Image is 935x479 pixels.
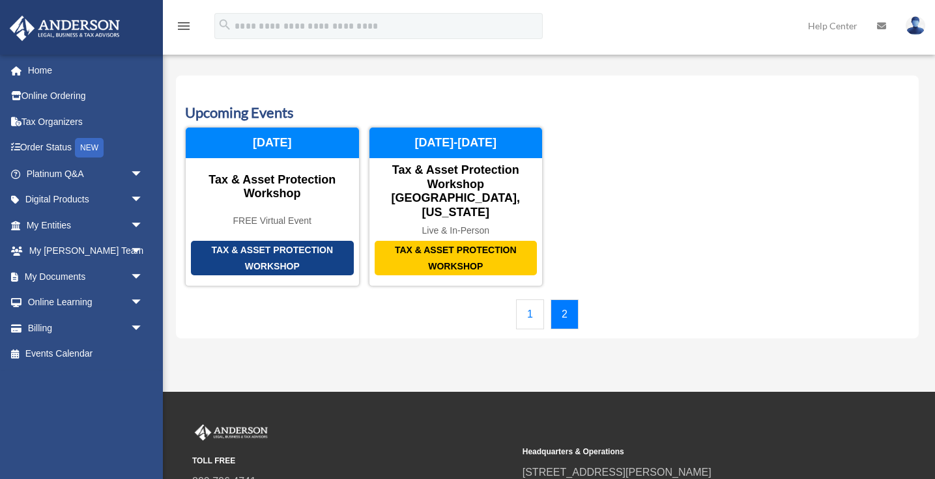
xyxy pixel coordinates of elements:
[369,225,543,236] div: Live & In-Person
[191,241,354,275] div: Tax & Asset Protection Workshop
[176,23,192,34] a: menu
[9,238,163,264] a: My [PERSON_NAME] Teamarrow_drop_down
[186,215,359,226] div: FREE Virtual Event
[130,212,156,239] span: arrow_drop_down
[6,16,124,41] img: Anderson Advisors Platinum Portal
[9,212,163,238] a: My Entitiesarrow_drop_down
[369,127,543,287] a: Tax & Asset Protection Workshop Tax & Asset Protection Workshop [GEOGRAPHIC_DATA], [US_STATE] Liv...
[9,57,163,83] a: Home
[130,264,156,290] span: arrow_drop_down
[192,454,513,468] small: TOLL FREE
[369,128,543,159] div: [DATE]-[DATE]
[9,109,163,135] a: Tax Organizers
[9,315,163,341] a: Billingarrow_drop_down
[9,290,163,316] a: Online Learningarrow_drop_down
[516,299,544,329] a: 1
[906,16,925,35] img: User Pic
[130,187,156,213] span: arrow_drop_down
[9,161,163,187] a: Platinum Q&Aarrow_drop_down
[523,467,712,478] a: [STREET_ADDRESS][PERSON_NAME]
[218,18,232,32] i: search
[176,18,192,34] i: menu
[185,103,910,123] h3: Upcoming Events
[9,135,163,161] a: Order StatusNEW
[130,238,156,265] span: arrow_drop_down
[9,341,156,367] a: Events Calendar
[130,161,156,187] span: arrow_drop_down
[9,83,163,109] a: Online Ordering
[186,173,359,201] div: Tax & Asset Protection Workshop
[369,163,543,219] div: Tax & Asset Protection Workshop [GEOGRAPHIC_DATA], [US_STATE]
[130,315,156,342] span: arrow_drop_down
[375,241,538,275] div: Tax & Asset Protection Workshop
[523,445,844,459] small: Headquarters & Operations
[192,424,270,441] img: Anderson Advisors Platinum Portal
[75,138,104,157] div: NEW
[9,264,163,290] a: My Documentsarrow_drop_down
[186,128,359,159] div: [DATE]
[9,187,163,213] a: Digital Productsarrow_drop_down
[185,127,360,287] a: Tax & Asset Protection Workshop Tax & Asset Protection Workshop FREE Virtual Event [DATE]
[551,299,579,329] a: 2
[130,290,156,316] span: arrow_drop_down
